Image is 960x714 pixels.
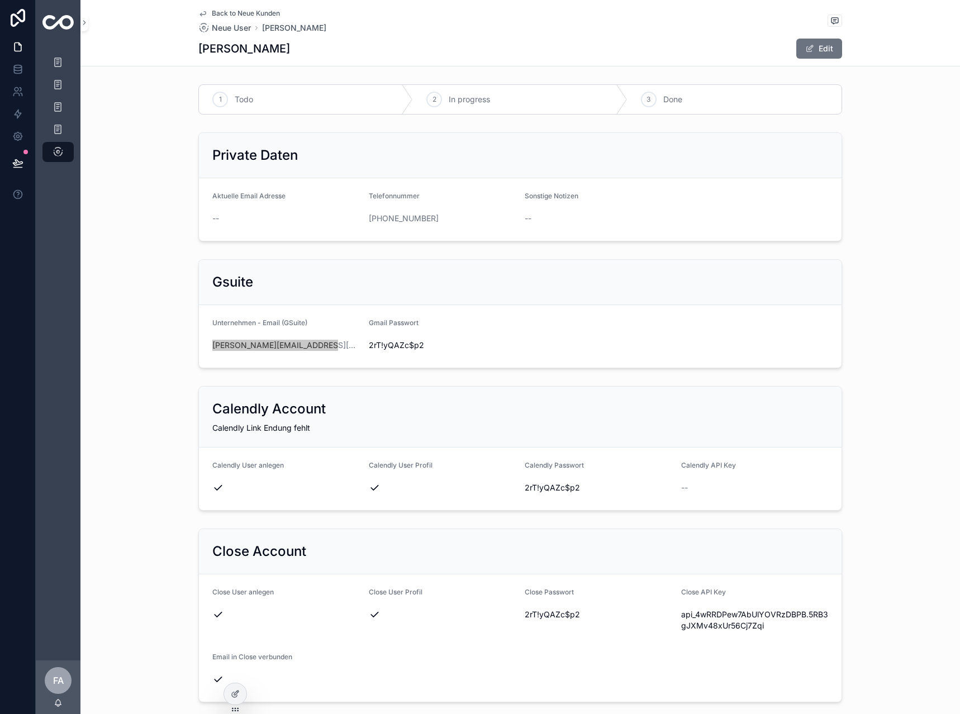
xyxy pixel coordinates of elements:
span: Calendly User anlegen [212,461,284,469]
a: Back to Neue Kunden [198,9,280,18]
span: Unternehmen - Email (GSuite) [212,318,307,327]
button: Edit [796,39,842,59]
a: [PERSON_NAME][EMAIL_ADDRESS][DOMAIN_NAME] [212,340,360,351]
span: Todo [235,94,253,105]
h2: Calendly Account [212,400,326,418]
h2: Private Daten [212,146,298,164]
span: 2rT!yQAZc$p2 [369,340,516,351]
span: 2rT!yQAZc$p2 [525,609,672,620]
div: scrollable content [36,45,80,177]
span: 2rT!yQAZc$p2 [525,482,672,493]
span: 2 [433,95,436,104]
span: Close Passwort [525,588,574,596]
span: Telefonnummer [369,192,420,200]
span: Close API Key [681,588,726,596]
span: Calendly Passwort [525,461,584,469]
span: Back to Neue Kunden [212,9,280,18]
span: api_4wRRDPew7AbUlYOVRzDBPB.5RB3gJXMv48xUr56Cj7Zqi [681,609,829,631]
span: Email in Close verbunden [212,653,292,661]
span: Calendly User Profil [369,461,433,469]
span: Close User Profil [369,588,422,596]
h2: Close Account [212,542,306,560]
h2: Gsuite [212,273,253,291]
span: 1 [219,95,222,104]
span: Aktuelle Email Adresse [212,192,286,200]
span: Done [663,94,682,105]
span: -- [525,213,531,224]
img: App logo [42,15,74,30]
span: 3 [647,95,650,104]
a: [PERSON_NAME] [262,22,326,34]
span: Gmail Passwort [369,318,419,327]
span: -- [212,213,219,224]
span: Neue User [212,22,251,34]
span: In progress [449,94,490,105]
span: Close User anlegen [212,588,274,596]
span: Calendly Link Endung fehlt [212,423,310,432]
a: Neue User [198,22,251,34]
h1: [PERSON_NAME] [198,41,290,56]
span: -- [681,482,688,493]
span: Sonstige Notizen [525,192,578,200]
span: Calendly API Key [681,461,736,469]
a: [PHONE_NUMBER] [369,213,439,224]
span: FA [53,674,64,687]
